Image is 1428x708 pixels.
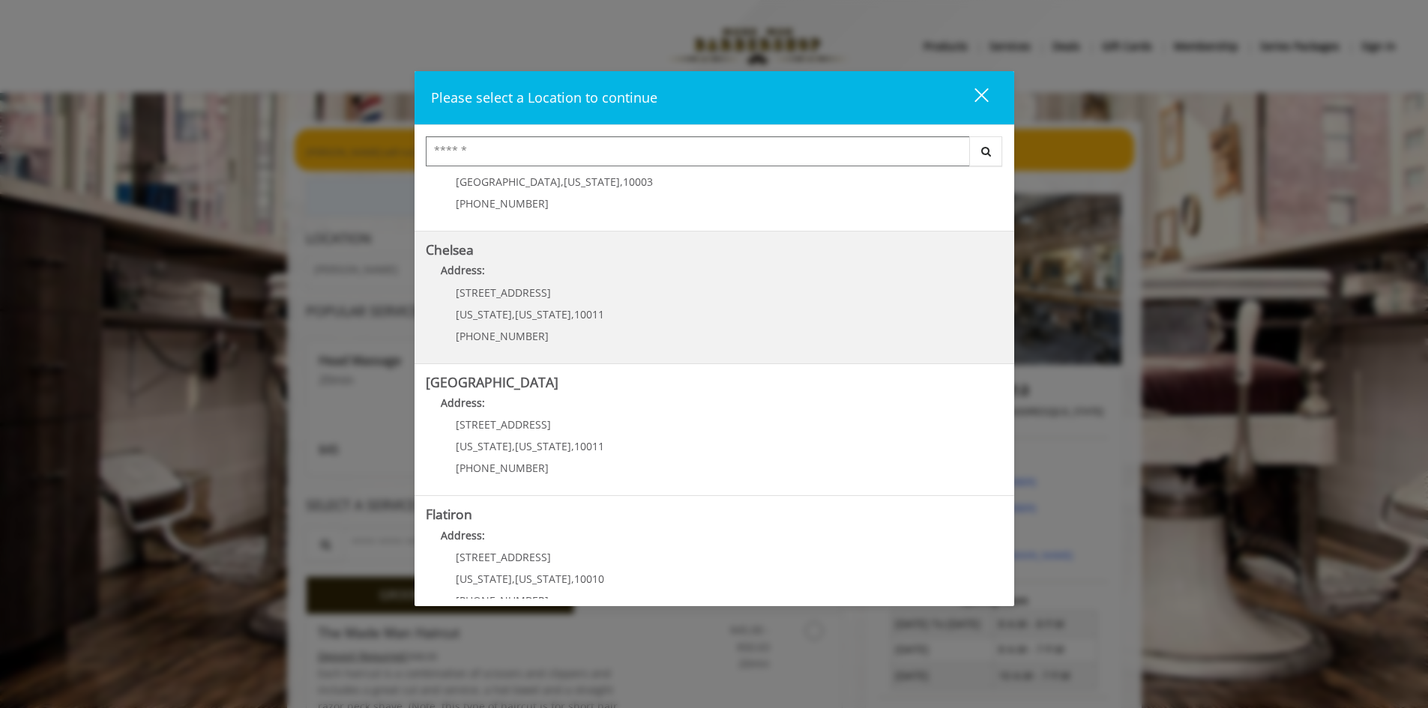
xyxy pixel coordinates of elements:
b: Address: [441,396,485,410]
span: 10003 [623,175,653,189]
span: [US_STATE] [456,307,512,321]
span: , [571,572,574,586]
div: close dialog [957,87,987,109]
b: Address: [441,528,485,542]
b: Chelsea [426,240,474,258]
span: 10010 [574,572,604,586]
input: Search Center [426,136,970,166]
span: , [571,307,574,321]
span: [PHONE_NUMBER] [456,593,549,608]
span: [PHONE_NUMBER] [456,329,549,343]
span: [US_STATE] [456,572,512,586]
button: close dialog [947,82,998,113]
span: , [561,175,564,189]
span: [US_STATE] [456,439,512,453]
span: , [512,439,515,453]
span: , [620,175,623,189]
span: , [571,439,574,453]
span: [STREET_ADDRESS] [456,550,551,564]
span: [PHONE_NUMBER] [456,461,549,475]
b: Flatiron [426,505,472,523]
i: Search button [977,146,995,157]
span: , [512,572,515,586]
span: [US_STATE] [564,175,620,189]
span: [US_STATE] [515,572,571,586]
span: [GEOGRAPHIC_DATA] [456,175,561,189]
span: [PHONE_NUMBER] [456,196,549,211]
span: [US_STATE] [515,439,571,453]
span: 10011 [574,439,604,453]
b: Address: [441,263,485,277]
span: , [512,307,515,321]
span: [US_STATE] [515,307,571,321]
span: 10011 [574,307,604,321]
span: [STREET_ADDRESS] [456,417,551,432]
span: Please select a Location to continue [431,88,657,106]
span: [STREET_ADDRESS] [456,285,551,300]
div: Center Select [426,136,1003,174]
b: [GEOGRAPHIC_DATA] [426,373,558,391]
